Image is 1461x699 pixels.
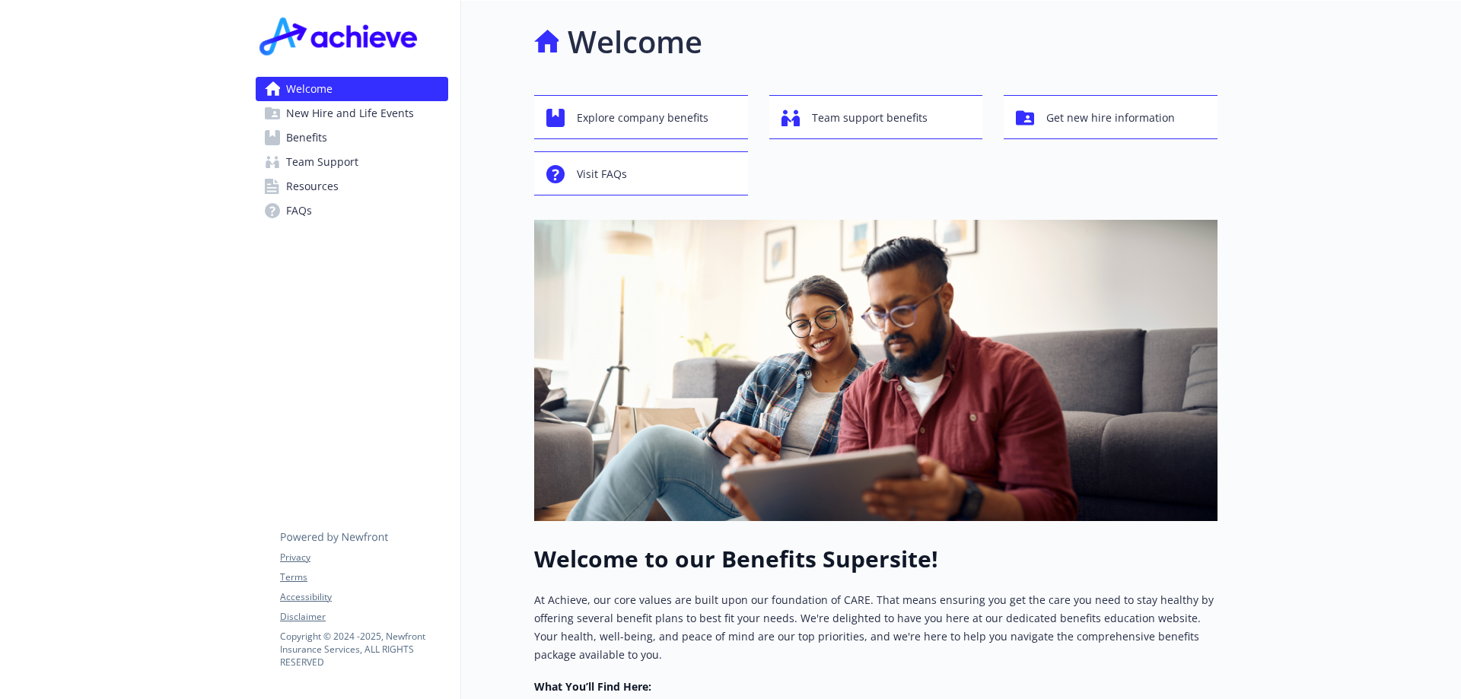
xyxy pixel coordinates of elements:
span: New Hire and Life Events [286,101,414,126]
span: Team Support [286,150,358,174]
button: Explore company benefits [534,95,748,139]
a: Team Support [256,150,448,174]
a: Privacy [280,551,447,564]
button: Team support benefits [769,95,983,139]
span: FAQs [286,199,312,223]
span: Team support benefits [812,103,928,132]
span: Welcome [286,77,333,101]
span: Get new hire information [1046,103,1175,132]
h1: Welcome [568,19,702,65]
a: Resources [256,174,448,199]
p: Copyright © 2024 - 2025 , Newfront Insurance Services, ALL RIGHTS RESERVED [280,630,447,669]
img: overview page banner [534,220,1217,521]
a: Welcome [256,77,448,101]
span: Resources [286,174,339,199]
h1: Welcome to our Benefits Supersite! [534,545,1217,573]
p: At Achieve, our core values are built upon our foundation of CARE. That means ensuring you get th... [534,591,1217,664]
a: Accessibility [280,590,447,604]
span: Visit FAQs [577,160,627,189]
a: New Hire and Life Events [256,101,448,126]
strong: What You’ll Find Here: [534,679,651,694]
span: Explore company benefits [577,103,708,132]
button: Get new hire information [1004,95,1217,139]
button: Visit FAQs [534,151,748,195]
a: FAQs [256,199,448,223]
a: Terms [280,570,447,584]
a: Benefits [256,126,448,150]
a: Disclaimer [280,610,447,624]
span: Benefits [286,126,327,150]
